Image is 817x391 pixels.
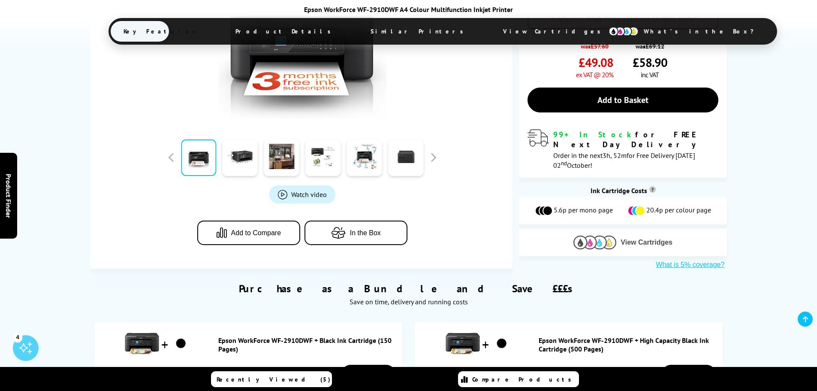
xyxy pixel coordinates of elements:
span: 3h, 52m [603,151,627,160]
div: Epson WorkForce WF-2910DWF A4 Colour Multifunction Inkjet Printer [109,5,709,14]
sup: Cost per page [649,186,656,193]
a: Epson WorkForce WF-2910DWF + High Capacity Black Ink Cartridge (500 Pages) [539,336,718,353]
span: In the Box [350,229,381,237]
span: Add to Compare [231,229,281,237]
img: Cartridges [573,236,616,249]
span: View Cartridges [621,239,672,246]
span: 99+ In Stock [553,130,635,139]
sup: nd [561,159,567,167]
button: View Cartridges [525,235,721,249]
span: Product Details [223,21,348,42]
span: Recently Viewed (5) [217,376,331,383]
div: 4 [13,332,22,342]
img: cmyk-icon.svg [609,27,639,36]
span: Similar Printers [358,21,481,42]
a: Add to Basket [528,88,718,112]
div: Ink Cartridge Costs [519,186,727,195]
span: £91.13 [627,365,653,376]
span: £80.40 [306,365,332,376]
span: What’s in the Box? [631,21,775,42]
span: ex VAT @ 20% [576,70,613,79]
span: 20.4p per colour page [646,206,711,216]
div: Save on time, delivery and running costs [101,297,717,306]
span: View Cartridges [490,20,621,42]
span: £67.00 [218,365,256,376]
div: modal_delivery [528,130,718,169]
a: Epson WorkForce WF-2910DWF + Black Ink Cartridge (150 Pages) [218,336,398,353]
a: Product_All_Videos [269,186,335,204]
button: In the Box [304,221,407,246]
img: Epson WorkForce WF-2910DWF + Black Ink Cartridge (150 Pages) [170,333,192,355]
a: Compare Products [458,371,579,387]
span: Compare Products [472,376,576,383]
span: inc VAT [641,70,659,79]
span: £75.94 [539,365,577,376]
a: Buy [661,365,716,384]
span: Order in the next for Free Delivery [DATE] 02 October! [553,151,695,170]
a: Buy [341,365,396,384]
span: Watch video [291,191,327,199]
button: What is 5% coverage? [653,261,727,269]
img: Epson WorkForce WF-2910DWF + Black Ink Cartridge (150 Pages) [125,327,159,361]
a: Recently Viewed (5) [211,371,332,387]
span: Product Finder [4,173,13,218]
span: 5.6p per mono page [554,206,613,216]
div: for FREE Next Day Delivery [553,130,718,149]
span: £58.90 [633,55,667,70]
img: Epson WorkForce WF-2910DWF + High Capacity Black Ink Cartridge (500 Pages) [446,327,480,361]
div: Purchase as a Bundle and Save £££s [90,269,727,310]
button: Add to Compare [197,221,300,246]
span: £49.08 [579,55,613,70]
span: Key Features [111,21,213,42]
img: Epson WorkForce WF-2910DWF + High Capacity Black Ink Cartridge (500 Pages) [491,333,513,355]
